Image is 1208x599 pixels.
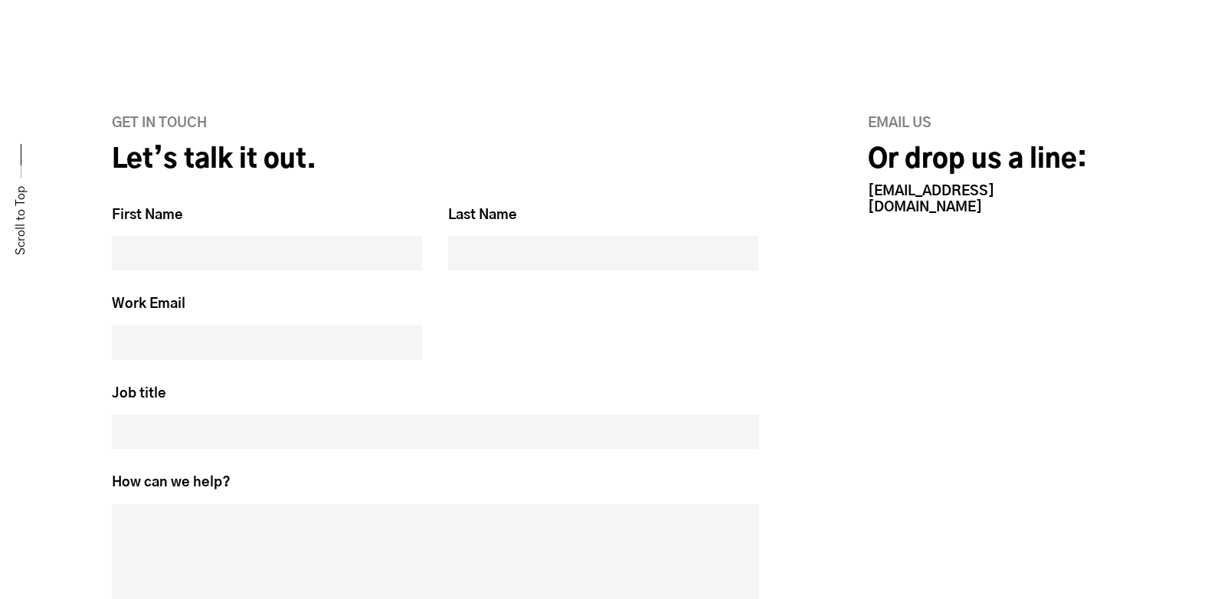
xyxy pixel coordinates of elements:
h6: Email us [868,116,1096,133]
a: [EMAIL_ADDRESS][DOMAIN_NAME] [868,185,994,214]
h2: Or drop us a line: [868,144,1096,177]
a: Scroll to Top [13,186,29,255]
h2: Let’s talk it out. [112,144,759,177]
h6: GET IN TOUCH [112,116,759,133]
